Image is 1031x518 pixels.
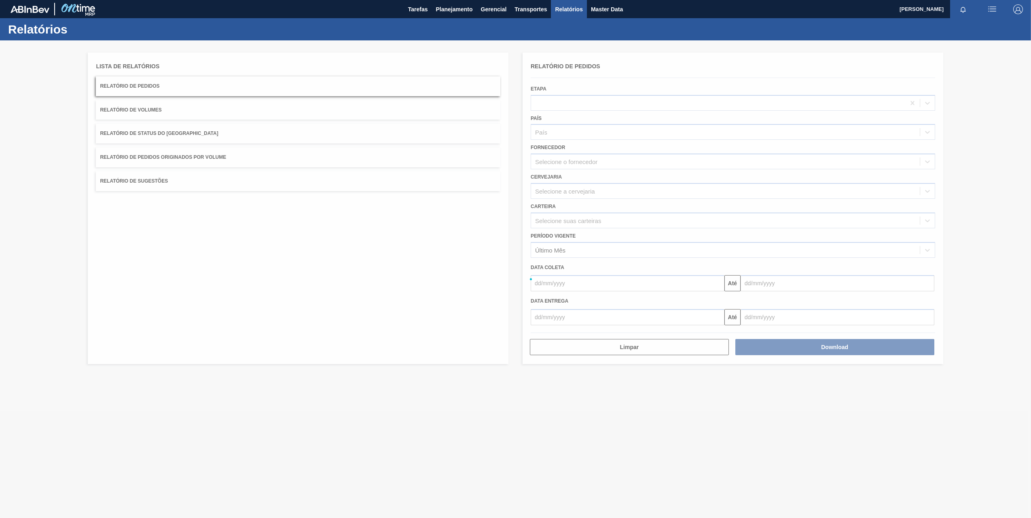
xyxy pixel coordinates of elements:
[987,4,997,14] img: userActions
[8,25,152,34] h1: Relatórios
[555,4,582,14] span: Relatórios
[408,4,428,14] span: Tarefas
[11,6,49,13] img: TNhmsLtSVTkK8tSr43FrP2fwEKptu5GPRR3wAAAABJRU5ErkJggg==
[481,4,507,14] span: Gerencial
[1013,4,1023,14] img: Logout
[950,4,976,15] button: Notificações
[591,4,623,14] span: Master Data
[436,4,472,14] span: Planejamento
[514,4,547,14] span: Transportes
